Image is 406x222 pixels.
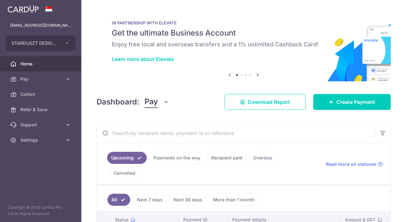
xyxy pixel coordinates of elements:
[8,5,39,13] img: CardUp
[169,194,206,206] a: Next 30 days
[112,20,376,25] p: IN PARTNERSHIP WITH ELEVATE
[225,94,306,110] a: Download Report
[145,96,169,108] button: Pay
[248,98,290,106] span: Download Report
[313,94,391,110] a: Create Payment
[20,106,62,113] span: Refer & Save
[112,28,376,38] h5: Get the ultimate Business Account
[97,10,391,81] img: Renovation banner
[6,36,76,51] button: STARDUSZT DESIGNS PRIVATE LIMITED
[149,152,205,164] a: Payments on the way
[10,22,71,29] p: [EMAIL_ADDRESS][DOMAIN_NAME]
[133,194,167,206] a: Next 7 days
[207,152,247,164] a: Recipient paid
[20,122,62,128] span: Support
[336,98,375,106] span: Create Payment
[107,194,130,206] a: All
[20,61,62,67] span: Home
[110,167,139,179] a: Cancelled
[97,96,139,108] h4: Dashboard:
[145,96,158,108] span: Pay
[20,137,62,143] span: Settings
[107,152,147,164] a: Upcoming
[20,91,62,98] span: Collect
[326,161,383,167] a: Read more on statuses
[20,76,62,82] span: Pay
[97,123,375,143] input: Search by recipient name, payment id or reference
[326,161,376,167] span: Read more on statuses
[112,41,376,48] h6: Enjoy free local and overseas transfers and a 1% unlimited Cashback Card!
[365,203,400,219] iframe: Opens a widget where you can find more information
[249,152,276,164] a: Overdue
[11,40,58,46] span: STARDUSZT DESIGNS PRIVATE LIMITED
[209,194,259,206] a: More than 1 month
[112,56,174,62] a: Learn more about Elevate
